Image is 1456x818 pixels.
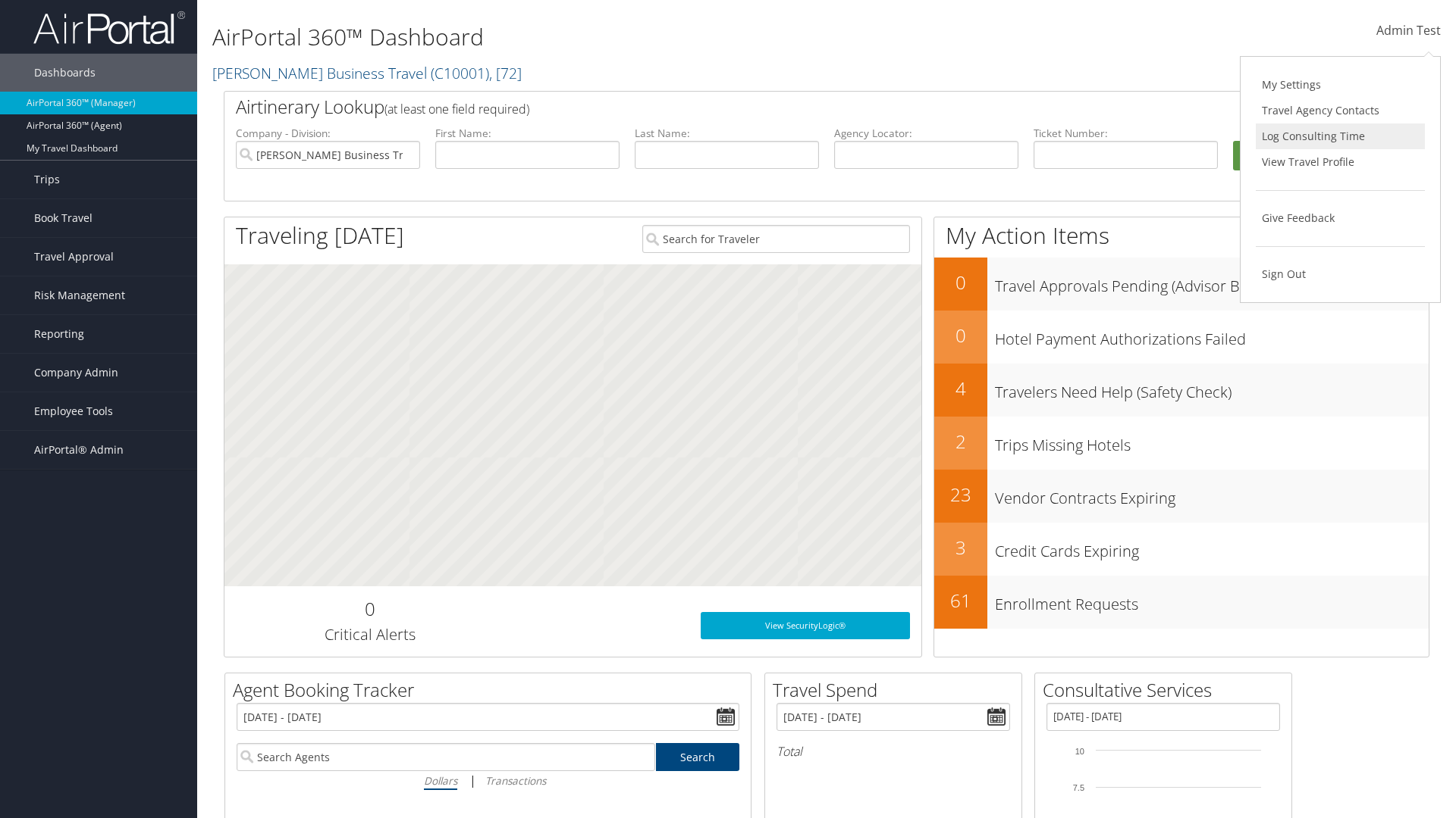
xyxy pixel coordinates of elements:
[33,10,185,45] img: airportal-logo.png
[1256,98,1425,123] a: Travel Agency Contacts
[485,773,546,788] i: Transactions
[1256,123,1425,149] a: Log Consulting Time
[934,535,987,560] h2: 3
[34,315,84,353] span: Reporting
[34,354,118,392] span: Company Admin
[424,773,457,788] i: Dollars
[233,677,751,703] h2: Agent Booking Tracker
[236,94,1317,120] h2: Airtinerary Lookup
[489,63,522,83] span: , [ 72 ]
[934,270,987,295] h2: 0
[995,586,1429,615] h3: Enrollment Requests
[1256,149,1425,175] a: View Travel Profile
[934,364,1429,417] a: 4Travelers Need Help (Safety Check)
[1256,261,1425,287] a: Sign Out
[1075,747,1084,756] tspan: 10
[34,431,124,469] span: AirPortal® Admin
[212,21,1031,53] h1: AirPortal 360™ Dashboard
[236,220,404,251] h1: Traveling [DATE]
[934,323,987,348] h2: 0
[995,480,1429,509] h3: Vendor Contracts Expiring
[384,101,529,117] span: (at least one field required)
[34,392,113,430] span: Employee Tools
[934,258,1429,311] a: 0Travel Approvals Pending (Advisor Booked)
[34,54,96,92] span: Dashboards
[777,743,1010,760] h6: Total
[995,427,1429,456] h3: Trips Missing Hotels
[773,677,1021,703] h2: Travel Spend
[1376,8,1441,55] a: Admin Test
[642,225,910,253] input: Search for Traveler
[237,771,739,790] div: |
[34,161,60,198] span: Trips
[995,321,1429,350] h3: Hotel Payment Authorizations Failed
[934,576,1429,629] a: 61Enrollment Requests
[934,429,987,454] h2: 2
[431,63,489,83] span: ( C10001 )
[1233,141,1417,171] button: Search
[1043,677,1291,703] h2: Consultative Services
[435,126,620,141] label: First Name:
[834,126,1018,141] label: Agency Locator:
[934,376,987,401] h2: 4
[934,523,1429,576] a: 3Credit Cards Expiring
[34,199,93,237] span: Book Travel
[635,126,819,141] label: Last Name:
[236,596,504,622] h2: 0
[995,533,1429,562] h3: Credit Cards Expiring
[34,276,125,314] span: Risk Management
[1376,22,1441,39] span: Admin Test
[934,311,1429,364] a: 0Hotel Payment Authorizations Failed
[934,417,1429,470] a: 2Trips Missing Hotels
[656,743,740,771] a: Search
[934,220,1429,251] h1: My Action Items
[1073,783,1084,792] tspan: 7.5
[995,374,1429,403] h3: Travelers Need Help (Safety Check)
[934,482,987,507] h2: 23
[1034,126,1218,141] label: Ticket Number:
[934,588,987,613] h2: 61
[934,470,1429,523] a: 23Vendor Contracts Expiring
[236,126,420,141] label: Company - Division:
[1256,72,1425,98] a: My Settings
[236,624,504,645] h3: Critical Alerts
[701,612,910,639] a: View SecurityLogic®
[1256,205,1425,231] a: Give Feedback
[34,238,114,276] span: Travel Approval
[995,268,1429,297] h3: Travel Approvals Pending (Advisor Booked)
[212,63,522,83] a: [PERSON_NAME] Business Travel
[237,743,655,771] input: Search Agents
